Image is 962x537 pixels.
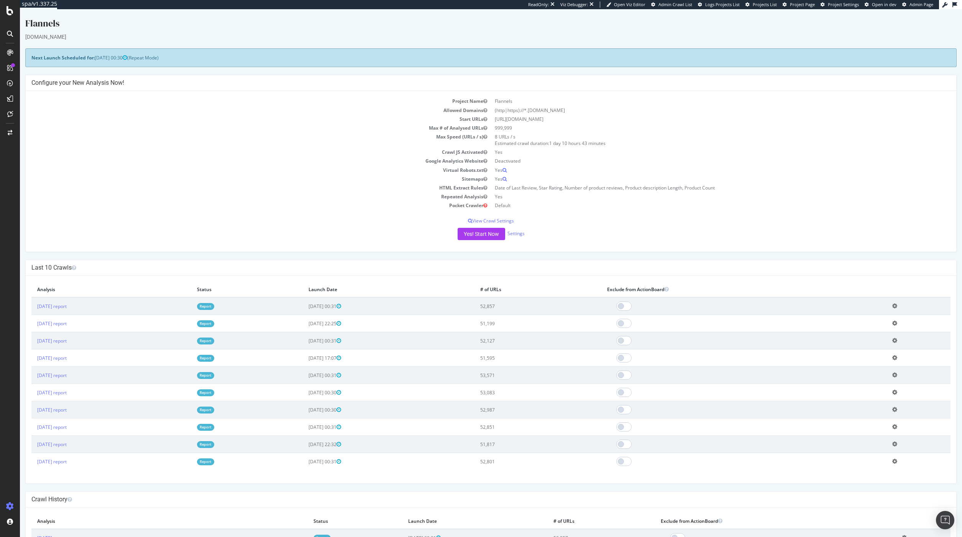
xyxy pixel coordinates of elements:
th: Status [288,504,383,520]
a: Report [177,328,194,335]
h4: Crawl History [11,486,931,494]
span: [DATE] 00:30 [289,380,321,387]
span: [DATE] 00:31 [388,525,421,532]
a: Report [294,525,311,532]
td: Max Speed (URLs / s) [11,123,471,138]
a: Report [177,432,194,438]
th: Analysis [11,504,288,520]
span: [DATE] 00:31 [289,415,321,421]
span: Open in dev [872,2,896,7]
a: Report [177,363,194,369]
a: Report [177,294,194,300]
th: # of URLs [455,272,581,288]
td: Allowed Domains [11,97,471,105]
td: 51,595 [455,340,581,357]
span: [DATE] 17:07 [289,346,321,352]
th: Exclude from ActionBoard [635,504,876,520]
td: Start URLs [11,105,471,114]
th: Launch Date [283,272,455,288]
h4: Configure your New Analysis Now! [11,70,931,77]
td: Sitemaps [11,165,471,174]
span: [DATE] 00:31 [289,328,321,335]
div: Open Intercom Messenger [936,511,954,529]
a: [DATE] report [17,328,47,335]
a: Logs Projects List [698,2,740,8]
td: 52,801 [455,444,581,461]
a: Projects List [745,2,777,8]
td: Yes [471,138,931,147]
td: Flannels [471,87,931,96]
td: 52,127 [455,323,581,340]
td: Virtual Robots.txt [11,156,471,165]
span: [DATE] 22:32 [289,432,321,438]
a: Admin Crawl List [651,2,692,8]
td: 8 URLs / s Estimated crawl duration: [471,123,931,138]
span: Project Settings [828,2,859,7]
td: Default [471,192,931,201]
td: Yes [471,165,931,174]
a: Report [177,311,194,318]
td: Google Analytics Website [11,147,471,156]
span: Logs Projects List [705,2,740,7]
td: 52,857 [455,288,581,306]
span: [DATE] 00:30 [75,45,107,52]
td: Yes [471,156,931,165]
div: (Repeat Mode) [5,39,937,58]
span: Admin Crawl List [658,2,692,7]
span: [DATE] 00:30 [289,397,321,404]
a: Project Page [783,2,815,8]
td: 52,987 [455,392,581,409]
td: 999,999 [471,114,931,123]
td: HTML Extract Rules [11,174,471,183]
a: Report [177,346,194,352]
strong: Next Launch Scheduled for: [11,45,75,52]
td: Deactivated [471,147,931,156]
span: [DATE] 00:31 [289,294,321,300]
a: Admin Page [902,2,933,8]
a: Report [177,397,194,404]
a: [DATE] report [17,380,47,387]
th: Status [171,272,283,288]
a: Project Settings [821,2,859,8]
a: [DATE] report [17,525,47,532]
a: [DATE] report [17,346,47,352]
td: Project Name [11,87,471,96]
td: Pocket Crawler [11,192,471,201]
button: Yes! Start Now [438,219,485,231]
span: Project Page [790,2,815,7]
h4: Last 10 Crawls [11,255,931,262]
td: 52,851 [455,409,581,427]
td: Date of Last Review, Star Rating, Number of product reviews, Product description Length, Product ... [471,174,931,183]
a: [DATE] report [17,415,47,421]
a: Settings [488,221,505,228]
td: 51,817 [455,427,581,444]
td: 53,083 [455,375,581,392]
a: [DATE] report [17,363,47,369]
td: Max # of Analysed URLs [11,114,471,123]
p: View Crawl Settings [11,208,931,215]
a: Report [177,380,194,387]
a: Open Viz Editor [606,2,645,8]
a: [DATE] report [17,449,47,456]
div: Flannels [5,8,937,24]
span: 1 day 10 hours 43 minutes [529,131,586,137]
td: 53,571 [455,357,581,375]
a: [DATE] report [17,294,47,300]
a: Report [177,449,194,456]
th: # of URLs [528,504,635,520]
a: [DATE] report [17,397,47,404]
span: [DATE] 00:31 [289,363,321,369]
span: [DATE] 00:31 [289,449,321,456]
th: Analysis [11,272,171,288]
a: [DATE] report [17,311,47,318]
div: Viz Debugger: [560,2,588,8]
td: Yes [471,183,931,192]
td: 51,199 [455,306,581,323]
span: Open Viz Editor [614,2,645,7]
div: ReadOnly: [528,2,549,8]
a: [DATE] report [17,432,47,438]
td: (http|https)://*.[DOMAIN_NAME] [471,97,931,105]
th: Exclude from ActionBoard [581,272,867,288]
td: Crawl JS Activated [11,138,471,147]
div: [DOMAIN_NAME] [5,24,937,31]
